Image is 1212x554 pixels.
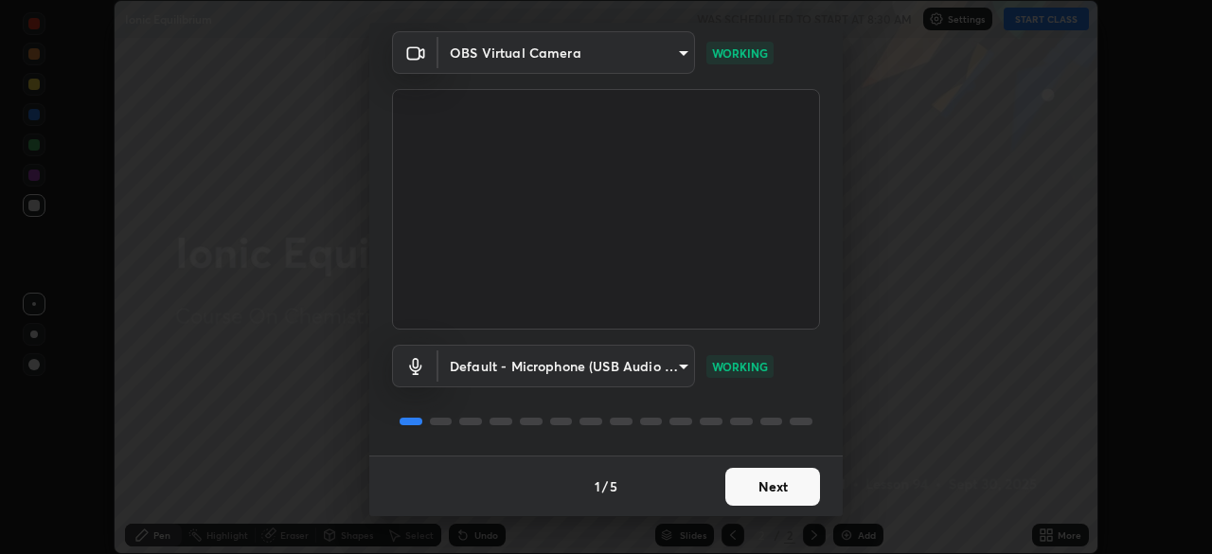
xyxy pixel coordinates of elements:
p: WORKING [712,358,768,375]
h4: 1 [595,476,600,496]
h4: 5 [610,476,617,496]
div: OBS Virtual Camera [438,345,695,387]
h4: / [602,476,608,496]
button: Next [725,468,820,506]
div: OBS Virtual Camera [438,31,695,74]
p: WORKING [712,45,768,62]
